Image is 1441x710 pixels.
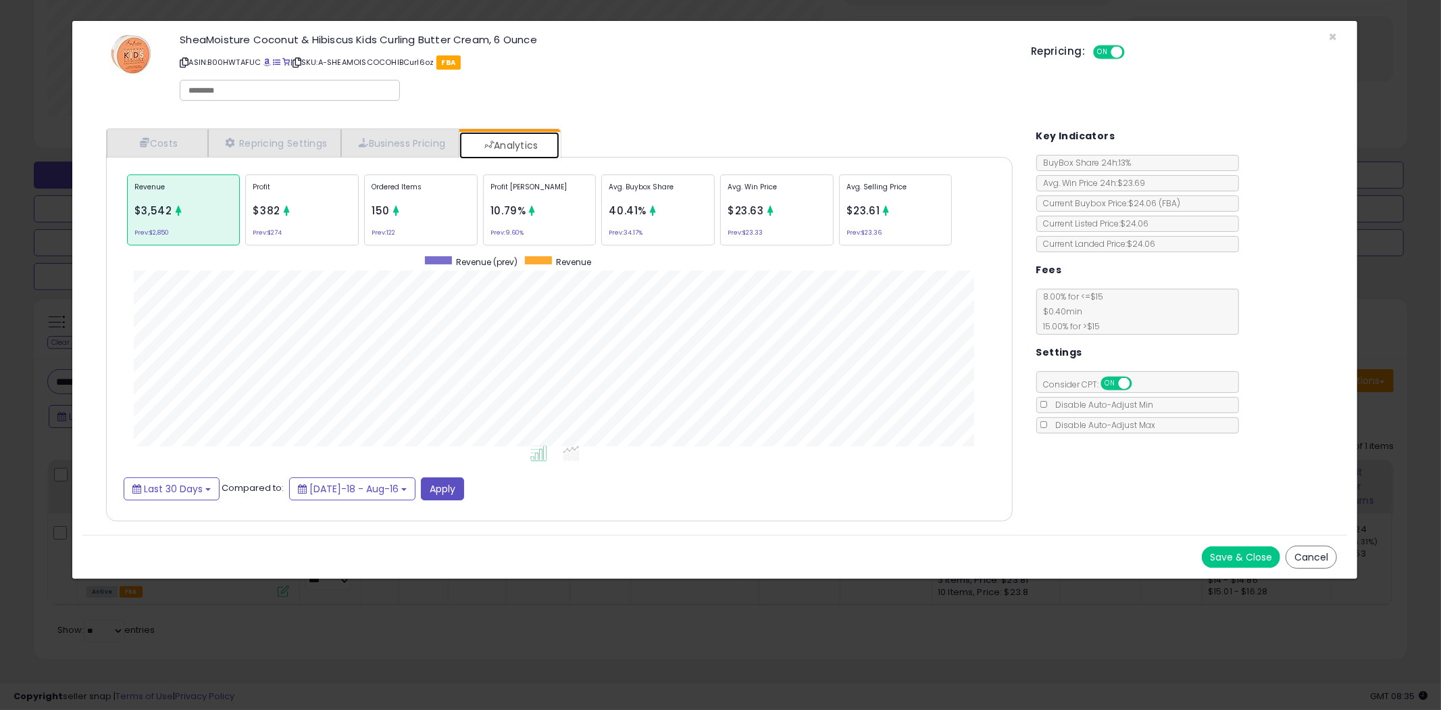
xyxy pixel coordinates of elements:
[1036,344,1082,361] h5: Settings
[180,51,1011,73] p: ASIN: B00HWTAFUC | SKU: A-SHEAMOISCOCOHIBCurl6oz
[490,204,526,218] span: 10.79%
[1036,128,1115,145] h5: Key Indicators
[1036,262,1062,279] h5: Fees
[253,204,280,218] span: $382
[1123,47,1144,58] span: OFF
[1102,378,1119,389] span: ON
[111,34,151,75] img: 41ywefEPNAL._SL60_.jpg
[457,256,518,268] span: Revenue (prev)
[1037,291,1104,332] span: 8.00 % for <= $15
[180,34,1011,45] h3: SheaMoisture Coconut & Hibiscus Kids Curling Butter Cream, 6 Ounce
[609,231,642,235] small: Prev: 34.17%
[728,231,763,235] small: Prev: $23.33
[1037,157,1132,168] span: BuyBox Share 24h: 13%
[144,482,203,496] span: Last 30 Days
[1037,379,1150,390] span: Consider CPT:
[134,182,233,202] p: Revenue
[372,204,390,218] span: 150
[1037,238,1156,250] span: Current Landed Price: $24.06
[490,182,589,202] p: Profit [PERSON_NAME]
[107,129,208,157] a: Costs
[846,204,880,218] span: $23.61
[1202,546,1280,568] button: Save & Close
[436,55,461,70] span: FBA
[372,231,395,235] small: Prev: 122
[222,481,284,494] span: Compared to:
[134,231,169,235] small: Prev: $2,850
[1286,546,1337,569] button: Cancel
[1037,321,1101,332] span: 15.00 % for > $15
[846,231,882,235] small: Prev: $23.36
[490,231,524,235] small: Prev: 9.60%
[309,482,399,496] span: [DATE]-18 - Aug-16
[134,204,172,218] span: $3,542
[1037,177,1146,189] span: Avg. Win Price 24h: $23.69
[609,182,707,202] p: Avg. Buybox Share
[1037,218,1149,229] span: Current Listed Price: $24.06
[341,129,459,157] a: Business Pricing
[459,132,559,159] a: Analytics
[1159,197,1181,209] span: ( FBA )
[421,477,464,500] button: Apply
[208,129,342,157] a: Repricing Settings
[372,182,470,202] p: Ordered Items
[1328,27,1337,47] span: ×
[609,204,647,218] span: 40.41%
[728,204,764,218] span: $23.63
[1129,197,1181,209] span: $24.06
[282,57,290,68] a: Your listing only
[1094,47,1111,58] span: ON
[846,182,945,202] p: Avg. Selling Price
[1049,399,1154,410] span: Disable Auto-Adjust Min
[253,182,351,202] p: Profit
[273,57,280,68] a: All offer listings
[557,256,592,268] span: Revenue
[1049,419,1156,431] span: Disable Auto-Adjust Max
[263,57,271,68] a: BuyBox page
[1031,46,1085,57] h5: Repricing:
[1037,306,1083,317] span: $0.40 min
[1037,197,1181,209] span: Current Buybox Price:
[253,231,282,235] small: Prev: $274
[1130,378,1151,389] span: OFF
[728,182,826,202] p: Avg. Win Price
